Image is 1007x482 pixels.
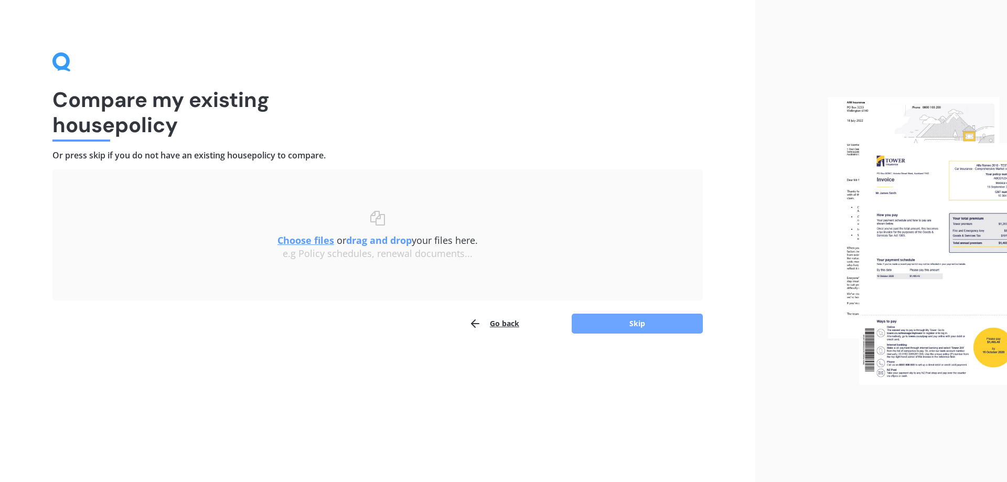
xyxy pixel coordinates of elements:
b: drag and drop [346,234,412,247]
span: or your files here. [277,234,478,247]
img: files.webp [828,97,1007,385]
h4: Or press skip if you do not have an existing house policy to compare. [52,150,703,161]
button: Go back [469,313,519,334]
div: e.g Policy schedules, renewal documents... [73,248,682,260]
h1: Compare my existing house policy [52,87,703,137]
button: Skip [572,314,703,334]
u: Choose files [277,234,334,247]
